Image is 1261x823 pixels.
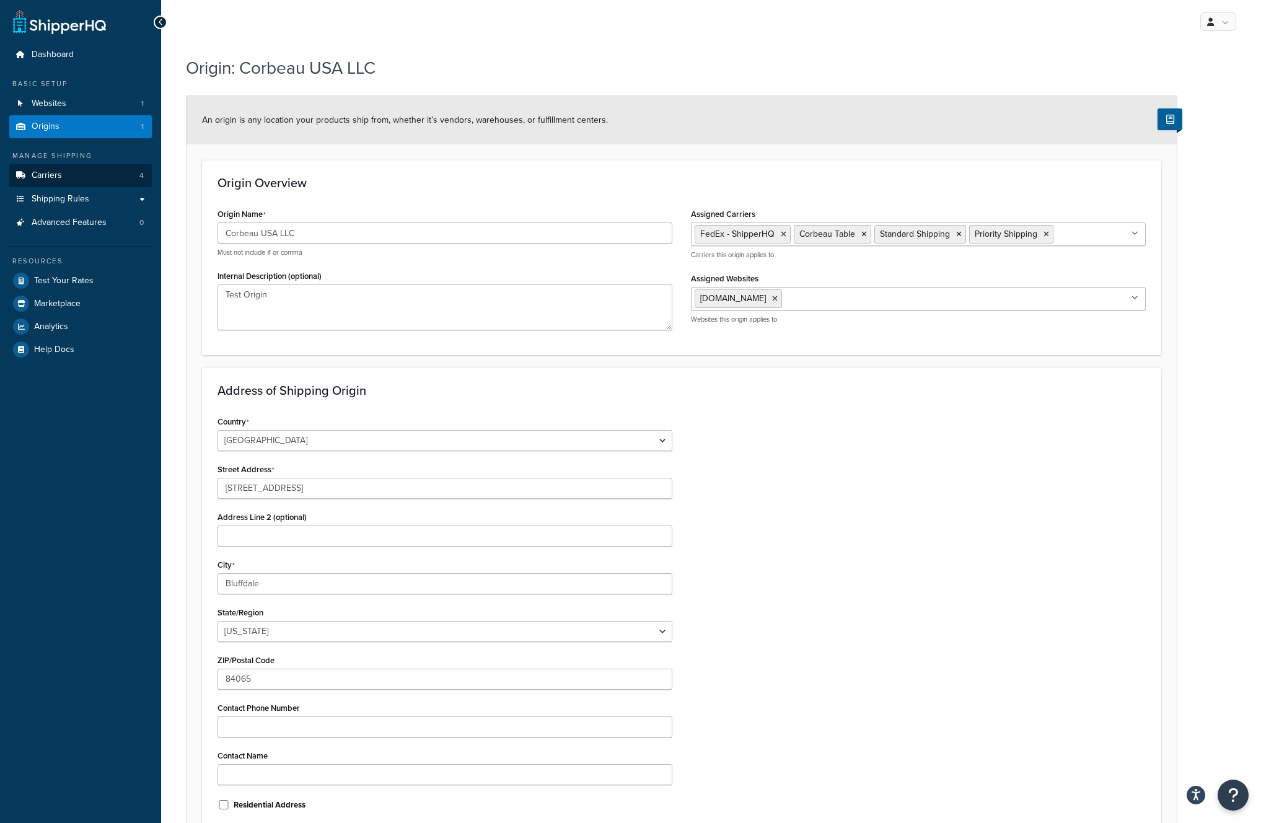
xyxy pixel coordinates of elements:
[9,188,152,211] a: Shipping Rules
[217,271,322,281] label: Internal Description (optional)
[217,384,1146,397] h3: Address of Shipping Origin
[217,751,268,760] label: Contact Name
[9,270,152,292] a: Test Your Rates
[141,121,144,132] span: 1
[34,276,94,286] span: Test Your Rates
[691,250,1146,260] p: Carriers this origin applies to
[1158,108,1182,130] button: Show Help Docs
[9,151,152,161] div: Manage Shipping
[234,799,305,811] label: Residential Address
[217,656,275,665] label: ZIP/Postal Code
[34,299,81,309] span: Marketplace
[32,99,66,109] span: Websites
[9,164,152,187] li: Carriers
[9,256,152,266] div: Resources
[691,274,758,283] label: Assigned Websites
[186,56,1162,80] h1: Origin: Corbeau USA LLC
[975,227,1037,240] span: Priority Shipping
[217,176,1146,190] h3: Origin Overview
[139,170,144,181] span: 4
[217,608,263,617] label: State/Region
[217,560,235,570] label: City
[217,248,672,257] p: Must not include # or comma
[9,211,152,234] a: Advanced Features0
[9,115,152,138] li: Origins
[202,113,608,126] span: An origin is any location your products ship from, whether it’s vendors, warehouses, or fulfillme...
[1218,780,1249,811] button: Open Resource Center
[217,465,275,475] label: Street Address
[32,170,62,181] span: Carriers
[217,417,249,427] label: Country
[9,92,152,115] li: Websites
[32,121,59,132] span: Origins
[217,703,300,713] label: Contact Phone Number
[691,209,755,219] label: Assigned Carriers
[799,227,855,240] span: Corbeau Table
[34,345,74,355] span: Help Docs
[32,218,107,228] span: Advanced Features
[217,513,307,522] label: Address Line 2 (optional)
[141,99,144,109] span: 1
[9,92,152,115] a: Websites1
[9,164,152,187] a: Carriers4
[691,315,1146,324] p: Websites this origin applies to
[9,293,152,315] a: Marketplace
[880,227,950,240] span: Standard Shipping
[9,338,152,361] a: Help Docs
[34,322,68,332] span: Analytics
[700,227,775,240] span: FedEx - ShipperHQ
[9,79,152,89] div: Basic Setup
[32,50,74,60] span: Dashboard
[700,292,766,305] span: [DOMAIN_NAME]
[139,218,144,228] span: 0
[217,284,672,330] textarea: Test Origin
[9,211,152,234] li: Advanced Features
[9,43,152,66] a: Dashboard
[32,194,89,205] span: Shipping Rules
[217,209,266,219] label: Origin Name
[9,315,152,338] a: Analytics
[9,115,152,138] a: Origins1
